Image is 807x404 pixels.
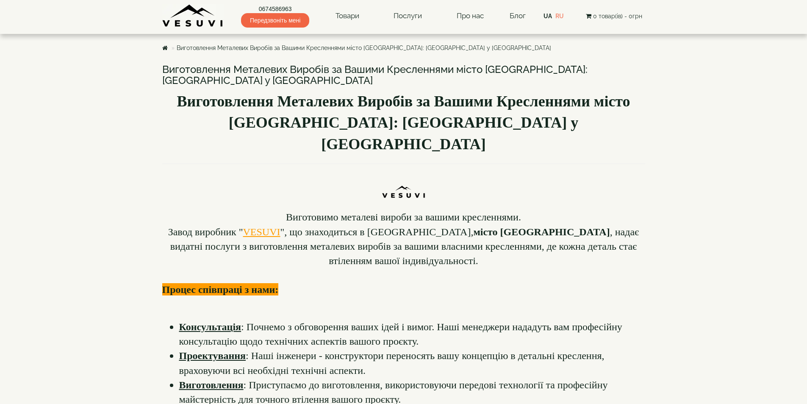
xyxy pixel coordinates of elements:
a: Про нас [448,6,492,26]
a: Блог [510,11,526,20]
a: Послуги [385,6,430,26]
u: Виготовлення [179,379,244,390]
font: : Наші інженери - конструктори переносять вашу концепцію в детальні креслення, враховуючи всі нео... [179,350,605,376]
font: : Почнемо з обговорення ваших ідей і вимог. Наші менеджери нададуть вам професійну консультацію щ... [179,321,622,347]
u: Консультація [179,321,241,332]
a: Товари [327,6,368,26]
a: VESUVI [243,226,280,237]
b: Процес співпраці з нами: [162,284,279,295]
u: Проектування [179,350,246,361]
a: ru [555,13,564,20]
b: Виготовлення Металевих Виробів за Вашими Кресленнями місто [GEOGRAPHIC_DATA]: [GEOGRAPHIC_DATA] у... [177,93,630,153]
font: Виготовимо металеві вироби за вашими кресленнями. [286,212,521,223]
button: 0 товар(ів) - 0грн [583,11,645,21]
a: Виготовлення Металевих Виробів за Вашими Кресленнями місто [GEOGRAPHIC_DATA]: [GEOGRAPHIC_DATA] у... [177,45,551,51]
span: ua [544,13,552,20]
font: Завод виробник " ", що знаходиться в [GEOGRAPHIC_DATA], , надає видатні послуги з виготовлення ме... [168,226,639,266]
img: PUbymHslNuv4uAEzqJpb6FGsOwdgUpvJpDmNqBc3N95ZFIp7Nq6GbIGTo4R592Obv21Wx6QEDVHZ4VvSFe9xc49KlnFEIH65O... [380,168,427,203]
img: Завод VESUVI [162,4,224,28]
h3: Виготовлення Металевих Виробів за Вашими Кресленнями місто [GEOGRAPHIC_DATA]: [GEOGRAPHIC_DATA] у... [162,64,645,86]
b: місто [GEOGRAPHIC_DATA] [473,226,610,237]
a: 0674586963 [241,5,309,13]
span: 0 товар(ів) - 0грн [593,13,642,20]
span: Передзвоніть мені [241,13,309,28]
